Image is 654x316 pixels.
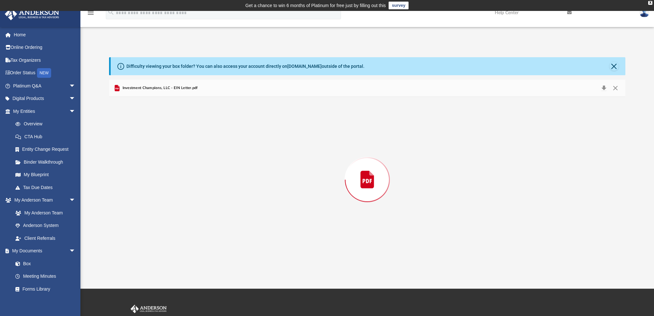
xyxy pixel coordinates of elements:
[9,181,85,194] a: Tax Due Dates
[640,8,649,17] img: User Pic
[3,8,61,20] img: Anderson Advisors Platinum Portal
[5,41,85,54] a: Online Ordering
[69,92,82,105] span: arrow_drop_down
[245,2,386,9] div: Get a chance to win 6 months of Platinum for free just by filling out this
[9,257,79,270] a: Box
[9,168,82,181] a: My Blueprint
[129,305,168,313] img: Anderson Advisors Platinum Portal
[69,79,82,93] span: arrow_drop_down
[9,118,85,131] a: Overview
[5,67,85,80] a: Order StatusNEW
[648,1,652,5] div: close
[9,219,82,232] a: Anderson System
[287,64,322,69] a: [DOMAIN_NAME]
[121,85,198,91] span: Investment Champions, LLC - EIN Letter.pdf
[5,79,85,92] a: Platinum Q&Aarrow_drop_down
[69,194,82,207] span: arrow_drop_down
[87,9,95,17] i: menu
[609,84,621,93] button: Close
[69,105,82,118] span: arrow_drop_down
[9,206,79,219] a: My Anderson Team
[107,9,115,16] i: search
[389,2,409,9] a: survey
[9,283,79,295] a: Forms Library
[69,245,82,258] span: arrow_drop_down
[37,68,51,78] div: NEW
[9,130,85,143] a: CTA Hub
[5,245,82,257] a: My Documentsarrow_drop_down
[5,28,85,41] a: Home
[9,143,85,156] a: Entity Change Request
[5,105,85,118] a: My Entitiesarrow_drop_down
[5,92,85,105] a: Digital Productsarrow_drop_down
[9,156,85,168] a: Binder Walkthrough
[598,84,610,93] button: Download
[126,63,364,70] div: Difficulty viewing your box folder? You can also access your account directly on outside of the p...
[610,62,619,71] button: Close
[109,80,625,263] div: Preview
[87,12,95,17] a: menu
[5,54,85,67] a: Tax Organizers
[5,194,82,207] a: My Anderson Teamarrow_drop_down
[9,270,82,283] a: Meeting Minutes
[9,232,82,245] a: Client Referrals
